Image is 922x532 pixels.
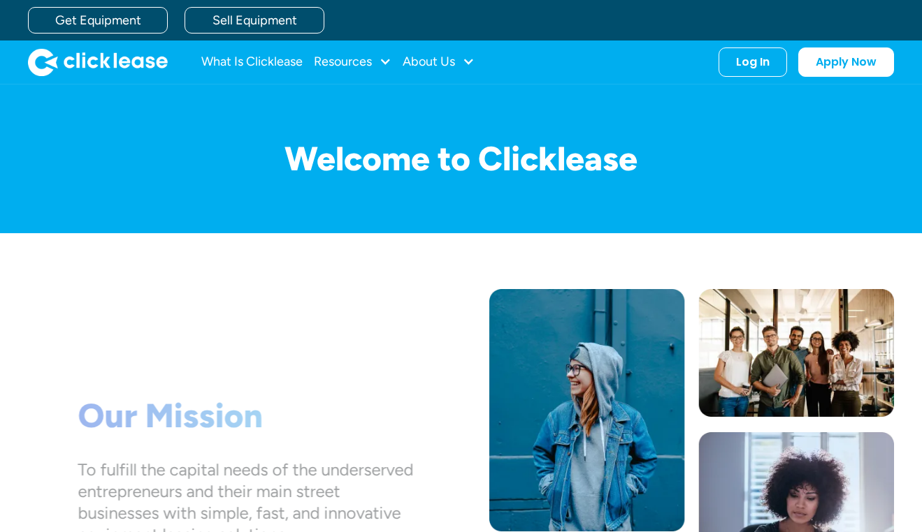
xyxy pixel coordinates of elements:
[28,140,894,177] h1: Welcome to Clicklease
[28,48,168,76] a: home
[185,7,324,34] a: Sell Equipment
[736,55,770,69] div: Log In
[798,47,894,77] a: Apply Now
[403,48,475,76] div: About Us
[28,48,168,76] img: Clicklease logo
[28,7,168,34] a: Get Equipment
[78,396,413,436] h1: Our Mission
[201,48,303,76] a: What Is Clicklease
[314,48,391,76] div: Resources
